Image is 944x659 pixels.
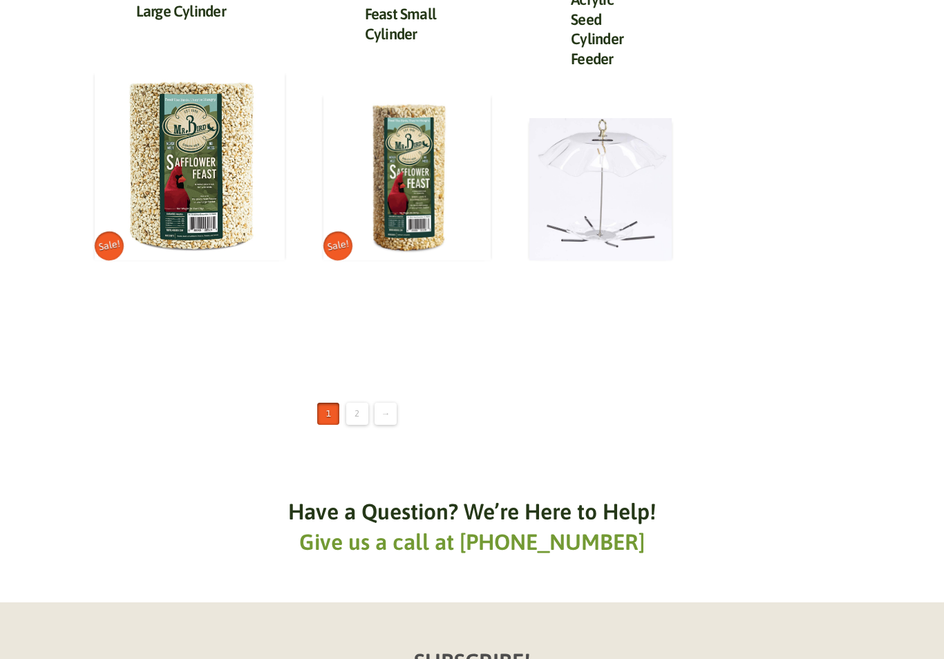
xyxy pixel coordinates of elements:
span: Page 1 [317,403,339,425]
a: Give us a call at [PHONE_NUMBER] [299,529,645,555]
a: → [375,403,397,425]
span: Sale! [321,229,355,262]
a: Page 2 [346,403,368,425]
span: Sale! [92,229,126,262]
h6: Have a Question? We’re Here to Help! [288,497,656,528]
